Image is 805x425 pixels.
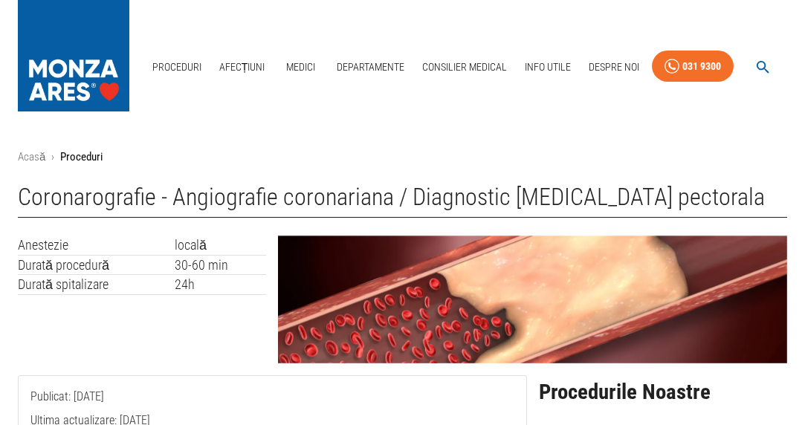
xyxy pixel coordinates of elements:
a: 031 9300 [652,51,734,82]
h1: Coronarografie - Angiografie coronariana / Diagnostic [MEDICAL_DATA] pectorala [18,184,787,218]
p: Proceduri [60,149,103,166]
td: locală [175,236,266,255]
td: Anestezie [18,236,175,255]
a: Despre Noi [583,52,645,82]
a: Departamente [331,52,410,82]
nav: breadcrumb [18,149,787,166]
a: Consilier Medical [416,52,513,82]
li: › [51,149,54,166]
td: Durată spitalizare [18,275,175,295]
a: Proceduri [146,52,207,82]
a: Acasă [18,150,45,163]
td: 24h [175,275,266,295]
a: Afecțiuni [213,52,271,82]
a: Medici [277,52,325,82]
a: Info Utile [519,52,577,82]
div: 031 9300 [682,57,721,76]
td: Durată procedură [18,255,175,275]
h2: Procedurile Noastre [539,380,787,404]
td: 30-60 min [175,255,266,275]
img: Coronarografie - Angiografie coronariana | MONZA ARES [278,236,787,363]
